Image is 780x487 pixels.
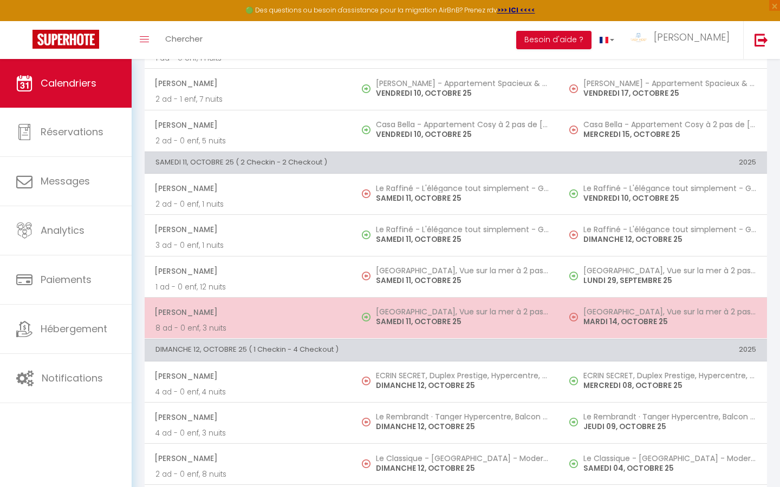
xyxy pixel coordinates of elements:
p: VENDREDI 10, OCTOBRE 25 [376,88,549,99]
p: SAMEDI 11, OCTOBRE 25 [376,275,549,286]
span: [PERSON_NAME] [154,302,341,323]
img: NO IMAGE [362,272,370,280]
p: VENDREDI 10, OCTOBRE 25 [583,193,756,204]
p: DIMANCHE 12, OCTOBRE 25 [376,421,549,432]
h5: [PERSON_NAME] - Appartement Spacieux & Charmant - 2' de la Marina, de la plage et de la [GEOGRAPH... [376,79,549,88]
img: NO IMAGE [569,459,578,468]
h5: Le Classique - [GEOGRAPHIC_DATA] - Moderne & tout confort -[GEOGRAPHIC_DATA] - [GEOGRAPHIC_DATA] [376,454,549,463]
span: Hébergement [41,322,107,335]
img: NO IMAGE [362,189,370,198]
p: LUNDI 29, SEPTEMBRE 25 [583,275,756,286]
a: ... [PERSON_NAME] [622,21,743,59]
p: 2 ad - 0 enf, 8 nuits [155,469,341,480]
img: NO IMAGE [362,377,370,385]
p: 2 ad - 1 enf, 7 nuits [155,94,341,105]
a: >>> ICI <<<< [497,5,535,15]
span: [PERSON_NAME] [154,448,341,469]
p: 3 ad - 0 enf, 1 nuits [155,240,341,251]
th: DIMANCHE 12, OCTOBRE 25 ( 1 Checkin - 4 Checkout ) [145,339,560,361]
img: NO IMAGE [569,126,578,134]
h5: Casa Bella - Appartement Cosy à 2 pas de [GEOGRAPHIC_DATA], de [GEOGRAPHIC_DATA] et de la plage -... [583,120,756,129]
img: NO IMAGE [362,459,370,468]
th: 2025 [560,152,767,173]
span: Messages [41,174,90,188]
span: [PERSON_NAME] [154,73,341,94]
h5: Le Classique - [GEOGRAPHIC_DATA] - Moderne & tout confort -[GEOGRAPHIC_DATA] - [GEOGRAPHIC_DATA] [583,454,756,463]
p: MERCREDI 08, OCTOBRE 25 [583,380,756,391]
span: [PERSON_NAME] [654,30,730,44]
img: NO IMAGE [569,418,578,426]
p: 4 ad - 0 enf, 3 nuits [155,427,341,439]
p: VENDREDI 17, OCTOBRE 25 [583,88,756,99]
p: 2 ad - 0 enf, 5 nuits [155,135,341,147]
span: Paiements [41,273,92,286]
img: Super Booking [32,30,99,49]
h5: Le Rembrandt · Tanger Hypercentre, Balcon aménagé, Vue mer, 2SDB [376,412,549,421]
p: 2 ad - 0 enf, 1 nuits [155,199,341,210]
h5: Le Raffiné - L'élégance tout simplement - Gare TGV - [GEOGRAPHIC_DATA] [376,184,549,193]
p: SAMEDI 11, OCTOBRE 25 [376,316,549,327]
img: ... [630,33,647,42]
span: Chercher [165,33,203,44]
span: [PERSON_NAME] [154,219,341,240]
span: [PERSON_NAME] [154,178,341,199]
img: NO IMAGE [569,377,578,385]
span: [PERSON_NAME] [154,366,341,386]
p: 1 ad - 0 enf, 12 nuits [155,281,341,293]
h5: Casa Bella - Appartement Cosy à 2 pas de [GEOGRAPHIC_DATA], de [GEOGRAPHIC_DATA] et de la plage -... [376,120,549,129]
p: VENDREDI 10, OCTOBRE 25 [376,129,549,140]
p: SAMEDI 11, OCTOBRE 25 [376,193,549,204]
p: DIMANCHE 12, OCTOBRE 25 [376,380,549,391]
h5: ECRIN SECRET, Duplex Prestige, Hypercentre, Parking [376,371,549,380]
a: Chercher [157,21,211,59]
th: 2025 [560,339,767,361]
img: NO IMAGE [569,189,578,198]
h5: Le Raffiné - L'élégance tout simplement - Gare TGV - [GEOGRAPHIC_DATA] [583,225,756,234]
h5: [GEOGRAPHIC_DATA], Vue sur la mer à 2 pas de la plage, Décoration charmante entre tradition et mo... [583,307,756,316]
img: NO IMAGE [569,313,578,321]
span: Analytics [41,223,84,237]
p: JEUDI 09, OCTOBRE 25 [583,421,756,432]
img: NO IMAGE [569,272,578,280]
h5: ECRIN SECRET, Duplex Prestige, Hypercentre, Parking [583,371,756,380]
img: NO IMAGE [569,231,578,239]
h5: Le Rembrandt · Tanger Hypercentre, Balcon aménagé, Vue mer, 2SDB [583,412,756,421]
span: [PERSON_NAME] [154,407,341,427]
p: SAMEDI 04, OCTOBRE 25 [583,463,756,474]
span: Notifications [42,371,103,385]
th: SAMEDI 11, OCTOBRE 25 ( 2 Checkin - 2 Checkout ) [145,152,560,173]
span: Calendriers [41,76,96,90]
h5: Le Raffiné - L'élégance tout simplement - Gare TGV - [GEOGRAPHIC_DATA] [583,184,756,193]
h5: [GEOGRAPHIC_DATA], Vue sur la mer à 2 pas de la plage, Décoration charmante entre tradition et mo... [583,266,756,275]
h5: [GEOGRAPHIC_DATA], Vue sur la mer à 2 pas de la plage, Décoration charmante entre tradition et mo... [376,266,549,275]
span: [PERSON_NAME] [154,261,341,281]
h5: [GEOGRAPHIC_DATA], Vue sur la mer à 2 pas de la plage, Décoration charmante entre tradition et mo... [376,307,549,316]
p: MERCREDI 15, OCTOBRE 25 [583,129,756,140]
img: logout [755,33,768,47]
p: SAMEDI 11, OCTOBRE 25 [376,234,549,245]
img: NO IMAGE [569,84,578,93]
h5: [PERSON_NAME] - Appartement Spacieux & Charmant - 2' de la Marina, de la plage et de la [GEOGRAPH... [583,79,756,88]
p: DIMANCHE 12, OCTOBRE 25 [583,234,756,245]
span: Réservations [41,125,103,139]
span: [PERSON_NAME] [154,115,341,135]
button: Besoin d'aide ? [516,31,591,49]
p: 4 ad - 0 enf, 4 nuits [155,386,341,398]
img: NO IMAGE [362,418,370,426]
p: 8 ad - 0 enf, 3 nuits [155,323,341,334]
p: MARDI 14, OCTOBRE 25 [583,316,756,327]
h5: Le Raffiné - L'élégance tout simplement - Gare TGV - [GEOGRAPHIC_DATA] [376,225,549,234]
p: DIMANCHE 12, OCTOBRE 25 [376,463,549,474]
